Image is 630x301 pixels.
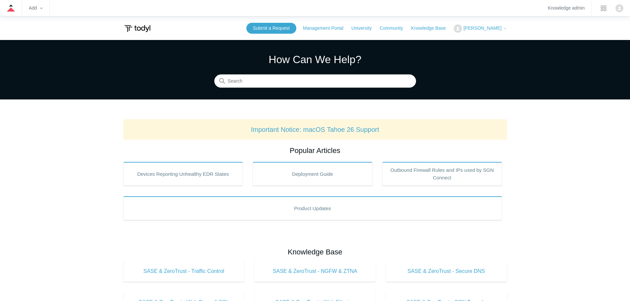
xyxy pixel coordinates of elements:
a: Knowledge Base [411,25,452,32]
input: Search [214,75,416,88]
span: SASE & ZeroTrust - Secure DNS [396,267,497,275]
img: user avatar [615,4,623,12]
h1: How Can We Help? [214,52,416,67]
a: Important Notice: macOS Tahoe 26 Support [251,126,379,133]
a: Knowledge admin [548,6,585,10]
button: [PERSON_NAME] [454,24,507,33]
span: [PERSON_NAME] [463,25,501,31]
a: Product Updates [123,196,502,220]
img: Todyl Support Center Help Center home page [123,22,151,35]
a: Management Portal [303,25,350,32]
h2: Knowledge Base [123,246,507,257]
a: University [351,25,378,32]
a: Outbound Firewall Rules and IPs used by SGN Connect [382,162,502,186]
a: Community [380,25,410,32]
a: Devices Reporting Unhealthy EDR States [123,162,243,186]
a: SASE & ZeroTrust - Traffic Control [123,261,245,282]
h2: Popular Articles [123,145,507,156]
zd-hc-trigger: Click your profile icon to open the profile menu [615,4,623,12]
span: SASE & ZeroTrust - NGFW & ZTNA [264,267,366,275]
a: Deployment Guide [253,162,372,186]
span: SASE & ZeroTrust - Traffic Control [133,267,235,275]
a: SASE & ZeroTrust - Secure DNS [386,261,507,282]
a: SASE & ZeroTrust - NGFW & ZTNA [254,261,376,282]
a: Submit a Request [246,23,296,34]
zd-hc-trigger: Add [29,6,43,10]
